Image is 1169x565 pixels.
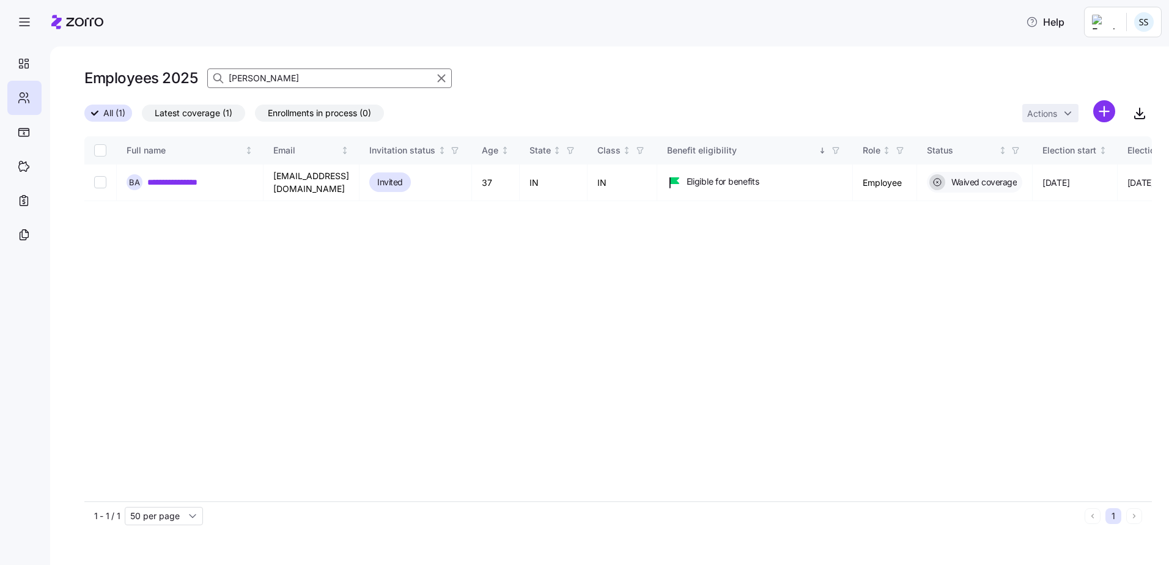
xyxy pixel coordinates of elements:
[818,146,827,155] div: Sorted descending
[360,136,472,164] th: Invitation statusNot sorted
[117,136,264,164] th: Full nameNot sorted
[687,175,759,188] span: Eligible for benefits
[268,105,371,121] span: Enrollments in process (0)
[1099,146,1107,155] div: Not sorted
[657,136,853,164] th: Benefit eligibilitySorted descending
[553,146,561,155] div: Not sorted
[853,136,917,164] th: RoleNot sorted
[1126,508,1142,524] button: Next page
[520,136,588,164] th: StateNot sorted
[1105,508,1121,524] button: 1
[472,164,520,201] td: 37
[998,146,1007,155] div: Not sorted
[1016,10,1074,34] button: Help
[597,144,621,157] div: Class
[377,175,403,190] span: Invited
[94,176,106,188] input: Select record 1
[129,179,140,186] span: B A
[1093,100,1115,122] svg: add icon
[438,146,446,155] div: Not sorted
[529,144,551,157] div: State
[264,136,360,164] th: EmailNot sorted
[1027,109,1057,118] span: Actions
[588,136,657,164] th: ClassNot sorted
[1042,177,1069,189] span: [DATE]
[94,144,106,157] input: Select all records
[1134,12,1154,32] img: b3a65cbeab486ed89755b86cd886e362
[1092,15,1116,29] img: Employer logo
[482,144,498,157] div: Age
[369,144,435,157] div: Invitation status
[882,146,891,155] div: Not sorted
[1042,144,1096,157] div: Election start
[245,146,253,155] div: Not sorted
[948,176,1017,188] span: Waived coverage
[103,105,125,121] span: All (1)
[501,146,509,155] div: Not sorted
[622,146,631,155] div: Not sorted
[264,164,360,201] td: [EMAIL_ADDRESS][DOMAIN_NAME]
[1085,508,1101,524] button: Previous page
[472,136,520,164] th: AgeNot sorted
[667,144,816,157] div: Benefit eligibility
[1022,104,1079,122] button: Actions
[94,510,120,522] span: 1 - 1 / 1
[1127,177,1154,189] span: [DATE]
[127,144,243,157] div: Full name
[207,68,452,88] input: Search Employees
[863,144,880,157] div: Role
[588,164,657,201] td: IN
[341,146,349,155] div: Not sorted
[927,144,997,157] div: Status
[1026,15,1064,29] span: Help
[155,105,232,121] span: Latest coverage (1)
[84,68,197,87] h1: Employees 2025
[917,136,1033,164] th: StatusNot sorted
[853,164,917,201] td: Employee
[273,144,339,157] div: Email
[520,164,588,201] td: IN
[1033,136,1118,164] th: Election startNot sorted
